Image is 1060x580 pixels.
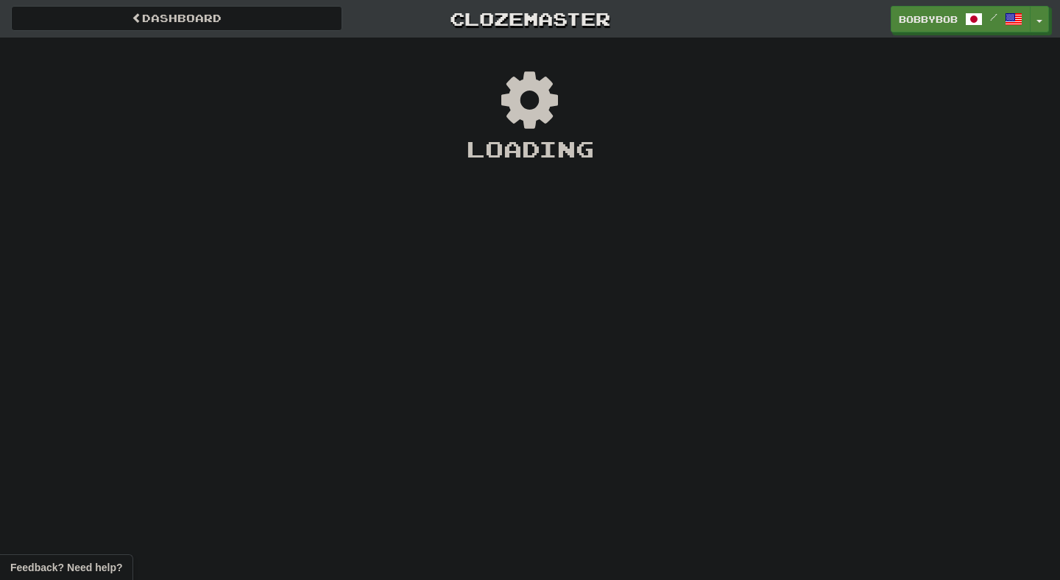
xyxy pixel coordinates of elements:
a: Clozemaster [364,6,696,32]
a: Dashboard [11,6,342,31]
a: BobbyBob / [891,6,1031,32]
span: Open feedback widget [10,560,122,575]
span: / [990,12,997,22]
span: BobbyBob [899,13,958,26]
